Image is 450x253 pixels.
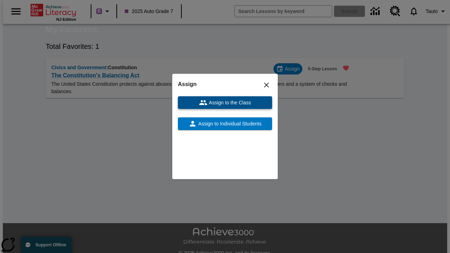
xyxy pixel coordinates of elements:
[178,96,272,109] button: Assign to the Class
[258,77,275,93] button: Close
[207,99,251,106] span: Assign to the Class
[178,117,272,130] button: Assign to Individual Students
[197,120,262,128] span: Assign to Individual Students
[178,79,272,89] h6: Assign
